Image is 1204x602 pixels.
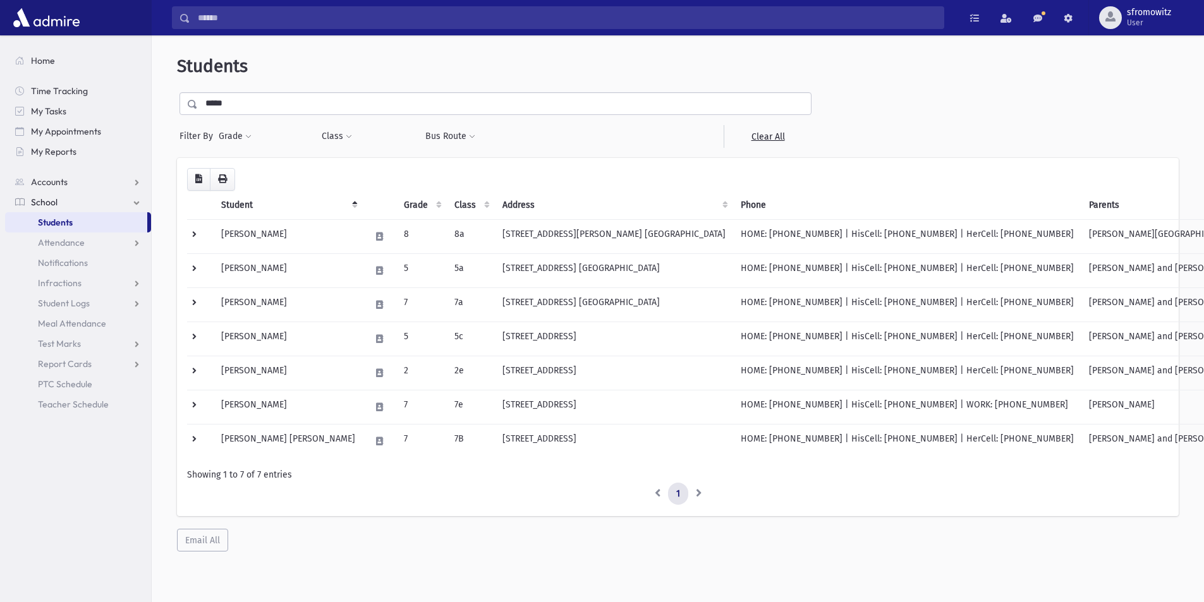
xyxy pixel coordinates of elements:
span: Attendance [38,237,85,248]
td: [PERSON_NAME] [PERSON_NAME] [214,424,363,458]
td: 7 [396,287,447,322]
span: sfromowitz [1127,8,1171,18]
span: Report Cards [38,358,92,370]
td: [STREET_ADDRESS][PERSON_NAME] [GEOGRAPHIC_DATA] [495,219,733,253]
span: Test Marks [38,338,81,349]
td: HOME: [PHONE_NUMBER] | HisCell: [PHONE_NUMBER] | HerCell: [PHONE_NUMBER] [733,424,1081,458]
a: My Tasks [5,101,151,121]
td: [PERSON_NAME] [214,356,363,390]
td: HOME: [PHONE_NUMBER] | HisCell: [PHONE_NUMBER] | HerCell: [PHONE_NUMBER] [733,287,1081,322]
a: My Appointments [5,121,151,141]
th: Class: activate to sort column ascending [447,191,495,220]
td: [PERSON_NAME] [214,287,363,322]
span: Time Tracking [31,85,88,97]
a: Students [5,212,147,232]
span: My Tasks [31,105,66,117]
td: 7B [447,424,495,458]
a: Clear All [724,125,812,148]
td: [STREET_ADDRESS] [495,356,733,390]
span: My Appointments [31,126,101,137]
a: Attendance [5,232,151,253]
td: HOME: [PHONE_NUMBER] | HisCell: [PHONE_NUMBER] | HerCell: [PHONE_NUMBER] [733,219,1081,253]
span: School [31,196,58,208]
span: PTC Schedule [38,378,92,390]
td: [PERSON_NAME] [214,390,363,424]
td: HOME: [PHONE_NUMBER] | HisCell: [PHONE_NUMBER] | HerCell: [PHONE_NUMBER] [733,253,1081,287]
a: Test Marks [5,334,151,354]
td: [STREET_ADDRESS] [GEOGRAPHIC_DATA] [495,287,733,322]
span: Student Logs [38,298,90,309]
td: [STREET_ADDRESS] [495,390,733,424]
input: Search [190,6,944,29]
td: 8a [447,219,495,253]
span: Filter By [179,129,218,143]
td: 8 [396,219,447,253]
span: Accounts [31,176,68,188]
td: 5c [447,322,495,356]
span: Students [177,56,248,76]
a: Student Logs [5,293,151,313]
td: 7 [396,424,447,458]
a: Infractions [5,273,151,293]
td: [STREET_ADDRESS] [GEOGRAPHIC_DATA] [495,253,733,287]
td: 7e [447,390,495,424]
td: HOME: [PHONE_NUMBER] | HisCell: [PHONE_NUMBER] | HerCell: [PHONE_NUMBER] [733,356,1081,390]
a: Time Tracking [5,81,151,101]
td: [PERSON_NAME] [214,219,363,253]
td: 5a [447,253,495,287]
a: My Reports [5,141,151,162]
td: [STREET_ADDRESS] [495,424,733,458]
td: [PERSON_NAME] [214,322,363,356]
span: User [1127,18,1171,28]
span: Students [38,217,73,228]
span: Home [31,55,55,66]
button: Print [210,168,235,191]
span: Notifications [38,257,88,268]
a: Home [5,51,151,71]
th: Student: activate to sort column descending [214,191,363,220]
td: [PERSON_NAME] [214,253,363,287]
button: Bus Route [425,125,476,148]
td: [STREET_ADDRESS] [495,322,733,356]
span: Teacher Schedule [38,399,109,410]
a: Meal Attendance [5,313,151,334]
td: 5 [396,253,447,287]
a: 1 [668,483,688,505]
a: PTC Schedule [5,374,151,394]
th: Address: activate to sort column ascending [495,191,733,220]
span: Meal Attendance [38,318,106,329]
div: Showing 1 to 7 of 7 entries [187,468,1169,481]
a: Report Cards [5,354,151,374]
a: School [5,192,151,212]
button: Grade [218,125,252,148]
th: Phone [733,191,1081,220]
a: Notifications [5,253,151,273]
span: Infractions [38,277,82,289]
td: HOME: [PHONE_NUMBER] | HisCell: [PHONE_NUMBER] | WORK: [PHONE_NUMBER] [733,390,1081,424]
a: Accounts [5,172,151,192]
button: Class [321,125,353,148]
td: 7a [447,287,495,322]
td: HOME: [PHONE_NUMBER] | HisCell: [PHONE_NUMBER] | HerCell: [PHONE_NUMBER] [733,322,1081,356]
span: My Reports [31,146,76,157]
a: Teacher Schedule [5,394,151,414]
td: 7 [396,390,447,424]
img: AdmirePro [10,5,83,30]
button: CSV [187,168,210,191]
th: Grade: activate to sort column ascending [396,191,447,220]
button: Email All [177,529,228,551]
td: 5 [396,322,447,356]
td: 2e [447,356,495,390]
td: 2 [396,356,447,390]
